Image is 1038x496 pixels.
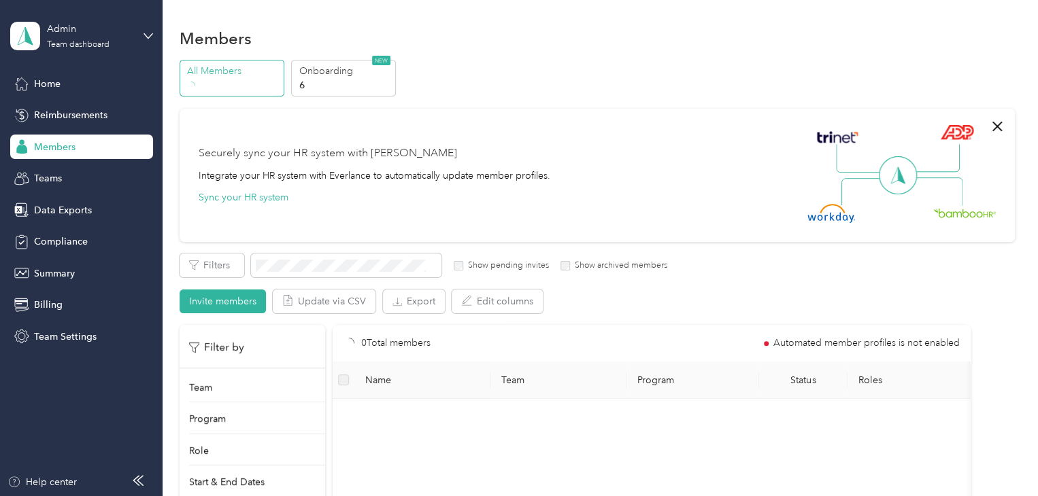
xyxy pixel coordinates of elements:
[490,361,626,399] th: Team
[299,78,392,92] p: 6
[187,64,280,78] p: All Members
[34,298,63,312] span: Billing
[47,41,110,49] div: Team dashboard
[34,234,88,249] span: Compliance
[933,208,996,217] img: BambooHR
[912,144,960,173] img: Line Right Up
[34,171,62,185] span: Teams
[34,266,75,281] span: Summary
[570,260,667,272] label: Show archived members
[189,339,244,356] p: Filter by
[626,361,759,399] th: Program
[841,177,888,205] img: Line Left Down
[807,204,855,223] img: Workday
[962,420,1038,496] iframe: Everlance-gr Chat Button Frame
[180,31,252,46] h1: Members
[47,22,132,36] div: Admin
[34,330,97,344] span: Team Settings
[354,361,490,399] th: Name
[940,124,973,140] img: ADP
[372,56,390,65] span: NEW
[199,169,550,183] div: Integrate your HR system with Everlance to automatically update member profiles.
[463,260,549,272] label: Show pending invites
[180,253,244,277] button: Filters
[180,289,266,313] button: Invite members
[34,77,61,91] span: Home
[361,336,431,351] p: 0 Total members
[273,289,375,313] button: Update via CSV
[34,108,107,122] span: Reimbursements
[848,361,984,399] th: Roles
[299,64,392,78] p: Onboarding
[759,361,848,399] th: Status
[189,380,212,395] p: Team
[814,128,861,147] img: Trinet
[199,145,457,162] div: Securely sync your HR system with [PERSON_NAME]
[452,289,543,313] button: Edit columns
[34,140,76,154] span: Members
[7,475,77,489] button: Help center
[365,374,480,386] span: Name
[189,444,209,458] p: Role
[189,475,265,489] p: Start & End Dates
[773,338,960,348] span: Automated member profiles is not enabled
[199,190,288,205] button: Sync your HR system
[915,177,962,207] img: Line Right Down
[189,412,226,426] p: Program
[383,289,445,313] button: Export
[34,203,92,217] span: Data Exports
[836,144,884,173] img: Line Left Up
